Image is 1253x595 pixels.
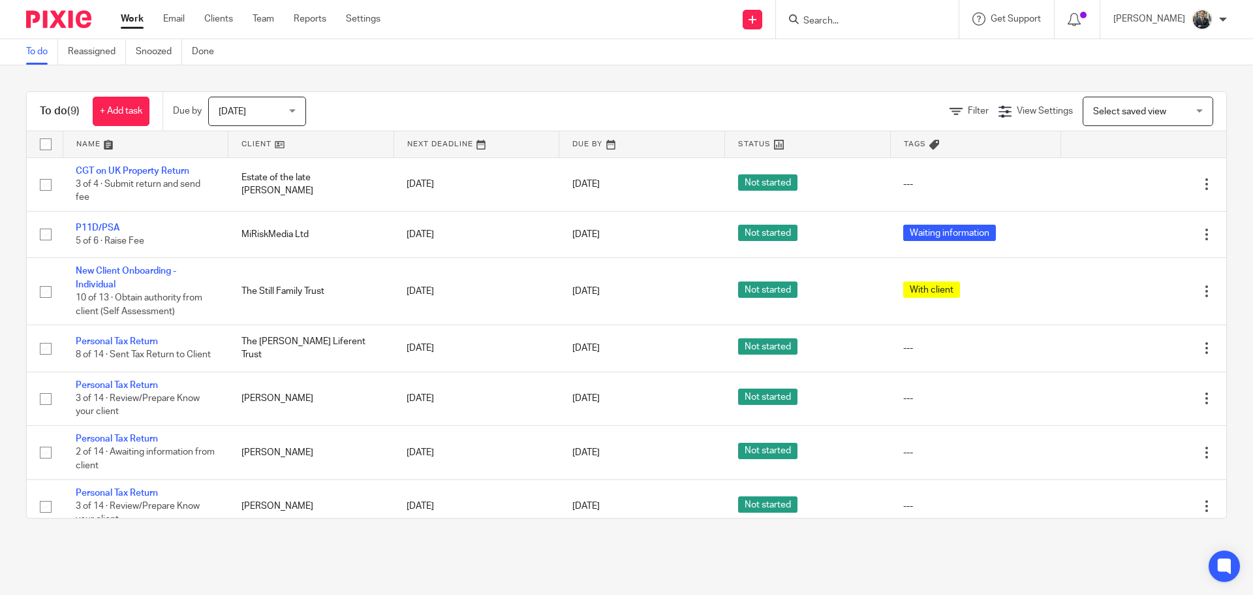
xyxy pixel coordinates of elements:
[802,16,920,27] input: Search
[394,325,559,372] td: [DATE]
[228,211,394,257] td: MiRiskMedia Ltd
[76,489,158,498] a: Personal Tax Return
[903,446,1047,459] div: ---
[68,39,126,65] a: Reassigned
[173,105,202,118] p: Due by
[121,12,144,25] a: Work
[26,10,91,28] img: Pixie
[572,394,600,403] span: [DATE]
[40,105,80,118] h1: To do
[572,448,600,457] span: [DATE]
[76,434,158,443] a: Personal Tax Return
[394,426,559,479] td: [DATE]
[903,500,1047,513] div: ---
[228,258,394,325] td: The Still Family Trust
[76,394,200,417] span: 3 of 14 · Review/Prepare Know your client
[1113,12,1185,25] p: [PERSON_NAME]
[76,167,189,176] a: CGT on UK Property Return
[76,337,158,346] a: Personal Tax Return
[903,342,1047,355] div: ---
[394,372,559,425] td: [DATE]
[738,281,797,298] span: Not started
[228,372,394,425] td: [PERSON_NAME]
[394,211,559,257] td: [DATE]
[253,12,274,25] a: Team
[738,443,797,459] span: Not started
[67,106,80,116] span: (9)
[76,351,211,360] span: 8 of 14 · Sent Tax Return to Client
[903,225,996,241] span: Waiting information
[76,180,200,202] span: 3 of 4 · Submit return and send fee
[572,230,600,239] span: [DATE]
[1192,9,1213,30] img: Headshot.jpg
[76,448,215,471] span: 2 of 14 · Awaiting information from client
[76,223,120,233] a: P11D/PSA
[192,39,224,65] a: Done
[968,106,989,116] span: Filter
[572,287,600,296] span: [DATE]
[394,479,559,533] td: [DATE]
[1093,107,1166,116] span: Select saved view
[163,12,185,25] a: Email
[76,502,200,524] span: 3 of 14 · Review/Prepare Know your client
[738,496,797,513] span: Not started
[1017,106,1073,116] span: View Settings
[738,338,797,355] span: Not started
[346,12,380,25] a: Settings
[294,12,326,25] a: Reports
[228,426,394,479] td: [PERSON_NAME]
[219,107,246,116] span: [DATE]
[228,157,394,211] td: Estate of the late [PERSON_NAME]
[394,258,559,325] td: [DATE]
[991,14,1041,24] span: Get Support
[76,293,202,316] span: 10 of 13 · Obtain authority from client (Self Assessment)
[903,281,960,298] span: With client
[572,502,600,511] span: [DATE]
[572,180,600,189] span: [DATE]
[228,325,394,372] td: The [PERSON_NAME] Liferent Trust
[738,174,797,191] span: Not started
[903,392,1047,405] div: ---
[738,225,797,241] span: Not started
[204,12,233,25] a: Clients
[76,266,176,289] a: New Client Onboarding - Individual
[26,39,58,65] a: To do
[228,479,394,533] td: [PERSON_NAME]
[394,157,559,211] td: [DATE]
[93,97,149,126] a: + Add task
[76,236,144,246] span: 5 of 6 · Raise Fee
[904,140,926,148] span: Tags
[76,381,158,390] a: Personal Tax Return
[572,344,600,353] span: [DATE]
[738,389,797,405] span: Not started
[136,39,182,65] a: Snoozed
[903,178,1047,191] div: ---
